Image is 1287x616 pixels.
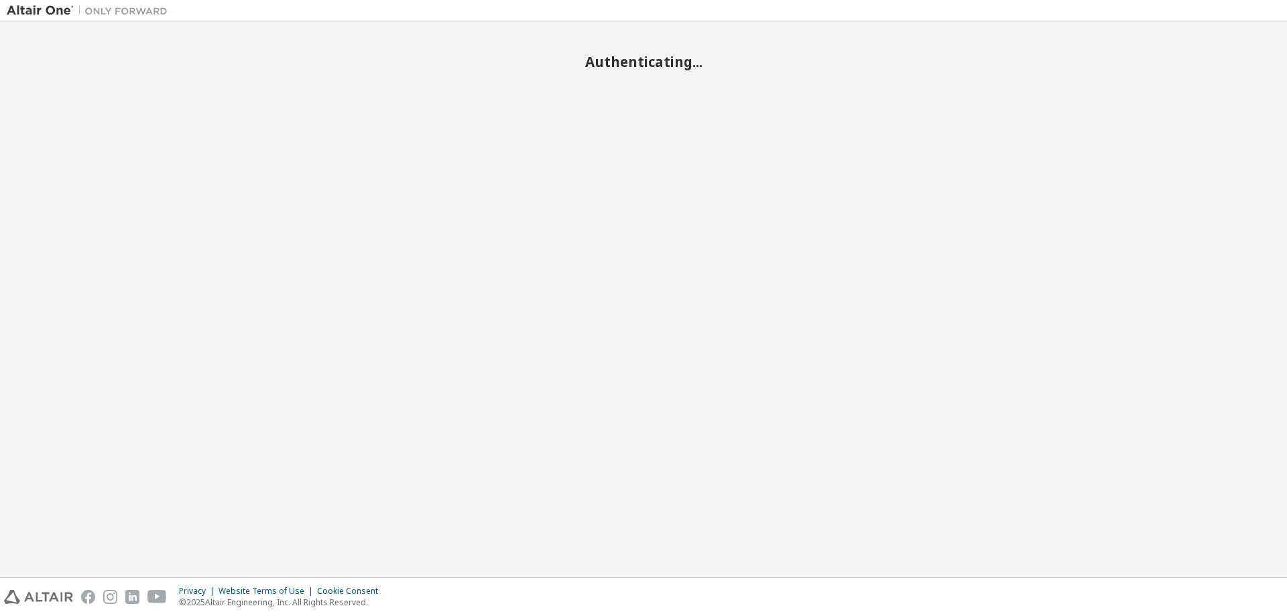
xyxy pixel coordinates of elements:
img: altair_logo.svg [4,590,73,604]
img: linkedin.svg [125,590,139,604]
div: Website Terms of Use [219,586,317,597]
h2: Authenticating... [7,53,1280,70]
img: instagram.svg [103,590,117,604]
p: © 2025 Altair Engineering, Inc. All Rights Reserved. [179,597,386,608]
img: Altair One [7,4,174,17]
div: Cookie Consent [317,586,386,597]
img: facebook.svg [81,590,95,604]
img: youtube.svg [147,590,167,604]
div: Privacy [179,586,219,597]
